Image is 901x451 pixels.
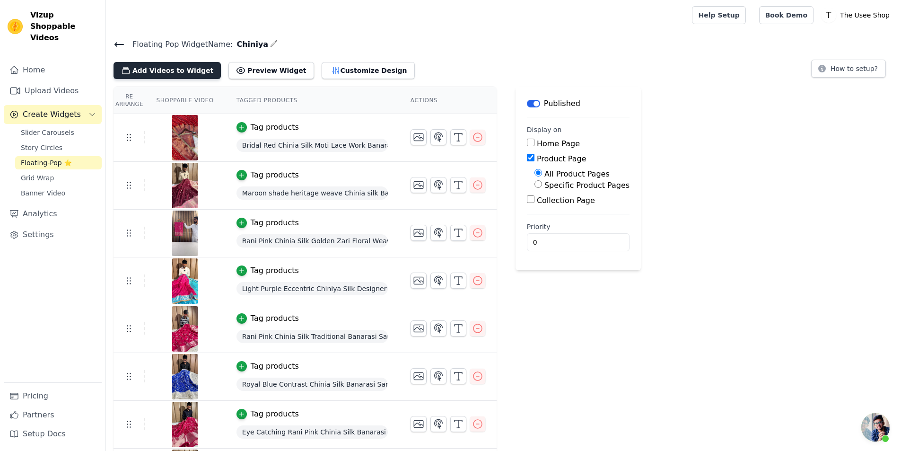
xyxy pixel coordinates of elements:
div: Tag products [251,313,299,324]
span: Rani Pink Chinia Silk Traditional Banarasi Saree [236,330,388,343]
button: Tag products [236,265,299,276]
img: vizup-images-bfd0.jpg [172,211,198,256]
a: Upload Videos [4,81,102,100]
img: vizup-images-27e4.jpg [172,354,198,399]
a: Banner Video [15,186,102,200]
span: Story Circles [21,143,62,152]
button: Change Thumbnail [411,416,427,432]
button: Tag products [236,122,299,133]
img: Vizup [8,19,23,34]
div: Tag products [251,265,299,276]
button: Tag products [236,169,299,181]
th: Tagged Products [225,87,399,114]
a: Help Setup [692,6,745,24]
span: Floating Pop Widget Name: [125,39,233,50]
span: Royal Blue Contrast Chinia Silk Banarasi Saree [236,378,388,391]
button: Add Videos to Widget [114,62,221,79]
a: Book Demo [759,6,814,24]
a: Analytics [4,204,102,223]
div: Open chat [861,413,890,442]
span: Slider Carousels [21,128,74,137]
button: Change Thumbnail [411,225,427,241]
a: Story Circles [15,141,102,154]
img: reel-preview-usee-shop-app.myshopify.com-3718286679867531378_8704832998.jpeg [172,115,198,160]
button: Tag products [236,361,299,372]
button: Tag products [236,313,299,324]
img: vizup-images-6888.jpg [172,402,198,447]
a: Setup Docs [4,424,102,443]
img: vizup-images-7297.jpg [172,163,198,208]
label: Specific Product Pages [544,181,630,190]
button: Change Thumbnail [411,129,427,145]
a: Settings [4,225,102,244]
label: Product Page [537,154,586,163]
span: Chiniya [233,39,268,50]
button: Customize Design [322,62,415,79]
a: Grid Wrap [15,171,102,185]
text: T [826,10,831,20]
a: Pricing [4,387,102,406]
button: Tag products [236,408,299,420]
div: Tag products [251,408,299,420]
div: Tag products [251,122,299,133]
span: Vizup Shoppable Videos [30,9,98,44]
span: Banner Video [21,188,65,198]
button: T The Usee Shop [821,7,893,24]
th: Actions [399,87,497,114]
label: All Product Pages [544,169,610,178]
img: vizup-images-ecb8.jpg [172,306,198,352]
div: Tag products [251,169,299,181]
button: Change Thumbnail [411,177,427,193]
label: Home Page [537,139,580,148]
img: vizup-images-2bde.jpg [172,258,198,304]
button: Tag products [236,217,299,229]
a: Partners [4,406,102,424]
th: Re Arrange [114,87,145,114]
a: Floating-Pop ⭐ [15,156,102,169]
p: Published [544,98,580,109]
a: Slider Carousels [15,126,102,139]
span: Floating-Pop ⭐ [21,158,72,168]
span: Create Widgets [23,109,81,120]
span: Bridal Red Chinia Silk Moti Lace Work Banarasi Saree [236,139,388,152]
label: Priority [527,222,630,231]
span: Rani Pink Chinia Silk Golden Zari Floral Weave Banarasi Saree [236,234,388,248]
a: How to setup? [811,66,886,75]
span: Maroon shade heritage weave Chinia silk Banarasi saree [236,186,388,200]
button: Change Thumbnail [411,273,427,289]
label: Collection Page [537,196,595,205]
span: Light Purple Eccentric Chiniya Silk Designer Banarasi Saree [236,282,388,295]
span: Eye Catching Rani Pink Chinia Silk Banarasi Saree [236,425,388,439]
button: Change Thumbnail [411,368,427,384]
p: The Usee Shop [836,7,893,24]
button: Change Thumbnail [411,320,427,336]
th: Shoppable Video [145,87,225,114]
legend: Display on [527,125,562,134]
span: Grid Wrap [21,173,54,183]
a: Home [4,61,102,80]
button: Preview Widget [228,62,314,79]
button: How to setup? [811,60,886,78]
div: Tag products [251,361,299,372]
div: Tag products [251,217,299,229]
button: Create Widgets [4,105,102,124]
div: Edit Name [270,38,278,51]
